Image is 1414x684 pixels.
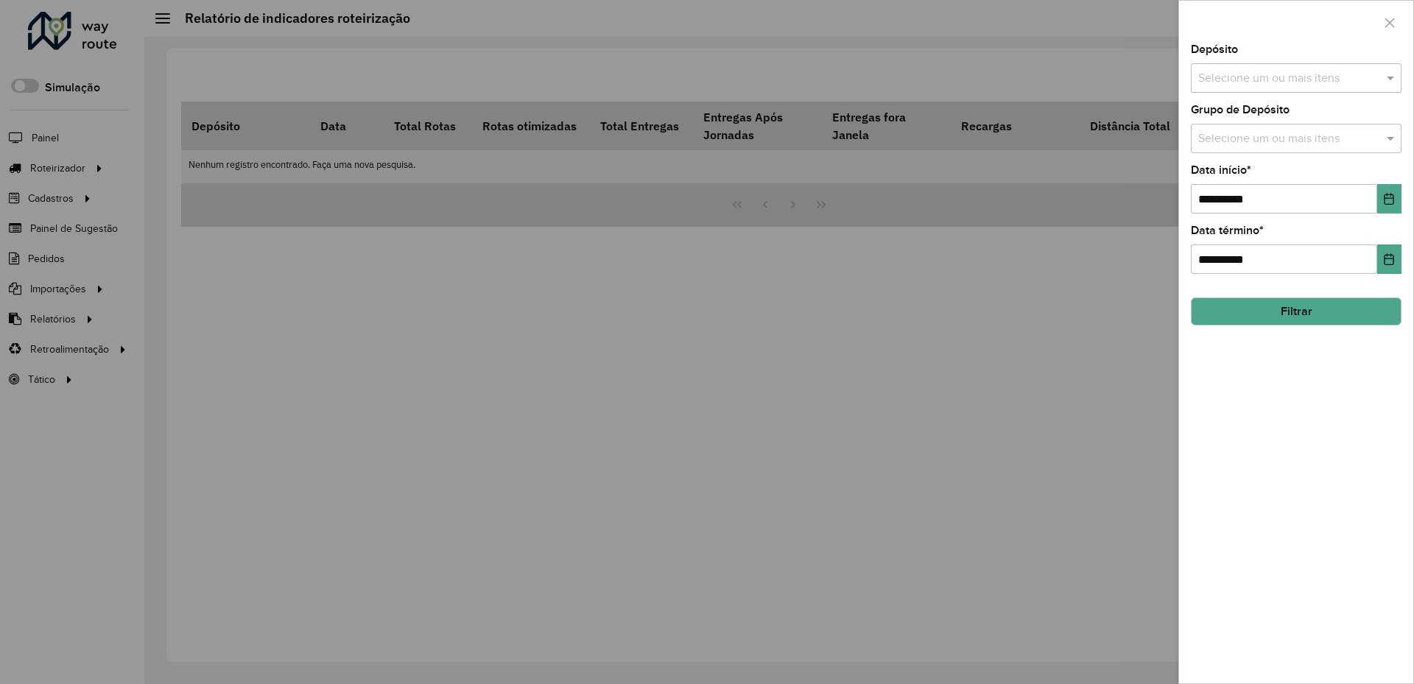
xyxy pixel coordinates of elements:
label: Data início [1191,161,1251,179]
label: Grupo de Depósito [1191,101,1290,119]
button: Choose Date [1377,244,1401,274]
button: Choose Date [1377,184,1401,214]
label: Depósito [1191,40,1238,58]
button: Filtrar [1191,297,1401,325]
label: Data término [1191,222,1264,239]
